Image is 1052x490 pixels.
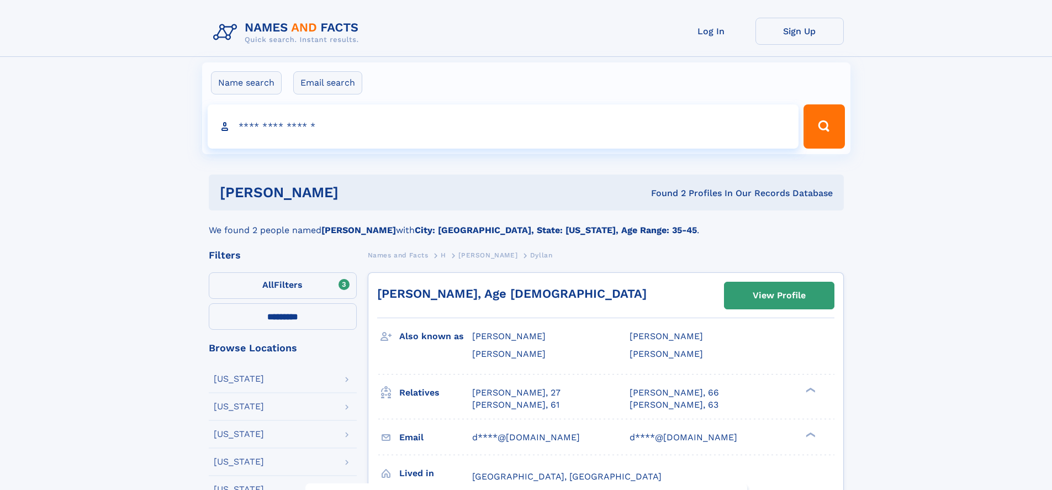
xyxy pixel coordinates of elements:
[399,327,472,346] h3: Also known as
[399,428,472,447] h3: Email
[293,71,362,94] label: Email search
[667,18,755,45] a: Log In
[495,187,833,199] div: Found 2 Profiles In Our Records Database
[630,399,718,411] a: [PERSON_NAME], 63
[803,104,844,149] button: Search Button
[630,331,703,341] span: [PERSON_NAME]
[209,18,368,48] img: Logo Names and Facts
[262,280,274,290] span: All
[214,402,264,411] div: [US_STATE]
[211,71,282,94] label: Name search
[209,210,844,237] div: We found 2 people named with .
[458,248,517,262] a: [PERSON_NAME]
[630,349,703,359] span: [PERSON_NAME]
[630,387,719,399] a: [PERSON_NAME], 66
[458,251,517,259] span: [PERSON_NAME]
[214,457,264,466] div: [US_STATE]
[377,287,647,301] a: [PERSON_NAME], Age [DEMOGRAPHIC_DATA]
[472,349,546,359] span: [PERSON_NAME]
[399,383,472,402] h3: Relatives
[472,399,559,411] a: [PERSON_NAME], 61
[220,186,495,199] h1: [PERSON_NAME]
[208,104,799,149] input: search input
[441,248,446,262] a: H
[803,386,816,393] div: ❯
[399,464,472,483] h3: Lived in
[209,272,357,299] label: Filters
[753,283,806,308] div: View Profile
[472,331,546,341] span: [PERSON_NAME]
[755,18,844,45] a: Sign Up
[472,387,561,399] a: [PERSON_NAME], 27
[725,282,834,309] a: View Profile
[214,430,264,439] div: [US_STATE]
[803,431,816,438] div: ❯
[530,251,553,259] span: Dyllan
[441,251,446,259] span: H
[321,225,396,235] b: [PERSON_NAME]
[209,250,357,260] div: Filters
[472,471,662,482] span: [GEOGRAPHIC_DATA], [GEOGRAPHIC_DATA]
[415,225,697,235] b: City: [GEOGRAPHIC_DATA], State: [US_STATE], Age Range: 35-45
[214,375,264,383] div: [US_STATE]
[209,343,357,353] div: Browse Locations
[368,248,429,262] a: Names and Facts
